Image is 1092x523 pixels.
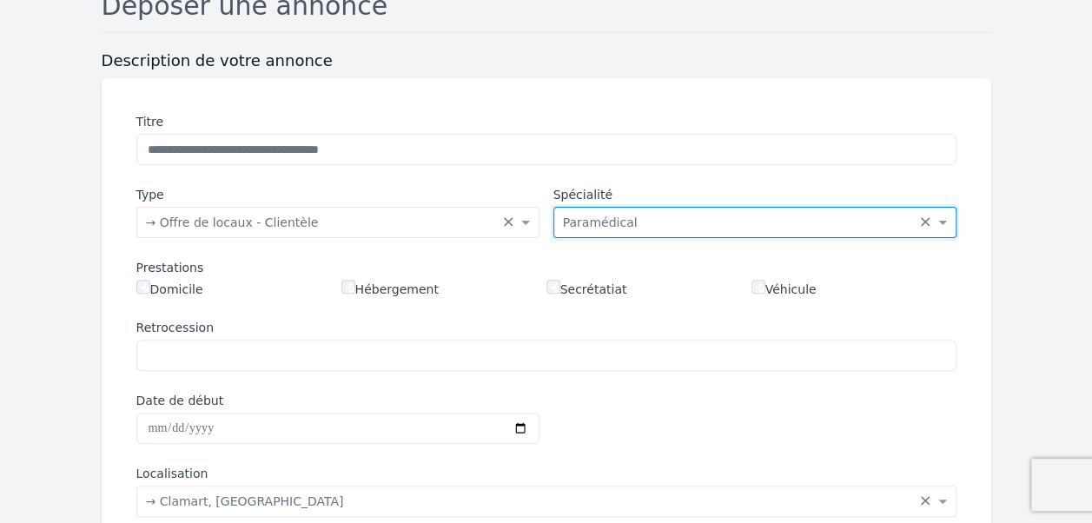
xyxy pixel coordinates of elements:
label: Secrétatiat [546,280,627,298]
input: Hébergement [341,280,355,294]
span: Clear all [919,214,934,231]
label: Retrocession [136,319,956,336]
input: Véhicule [751,280,765,294]
label: Titre [136,113,956,130]
span: Clear all [919,493,934,510]
label: Hébergement [341,280,439,298]
label: Type [136,186,539,203]
span: Clear all [502,214,517,231]
label: Localisation [136,465,956,482]
label: Date de début [136,392,539,409]
label: Spécialité [553,186,956,203]
input: Secrétatiat [546,280,560,294]
div: Prestations [136,259,956,276]
h3: Description de votre annonce [102,50,991,71]
label: Véhicule [751,280,817,298]
input: Domicile [136,280,150,294]
label: Domicile [136,280,203,298]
